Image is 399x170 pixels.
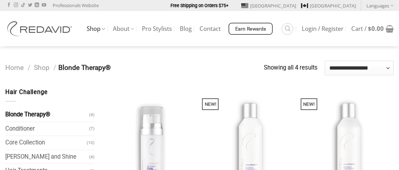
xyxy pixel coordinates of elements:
select: Shop order [325,61,394,75]
a: [GEOGRAPHIC_DATA] [241,0,296,11]
a: Follow on YouTube [42,3,46,8]
a: Core Collection [5,136,87,150]
span: Hair Challenge [5,89,48,95]
bdi: 0.00 [368,24,384,33]
span: Login / Register [302,26,343,32]
a: Search [282,23,293,35]
a: [PERSON_NAME] and Shine [5,150,89,164]
a: Blonde Therapy® [5,108,89,122]
img: REDAVID Salon Products | United States [5,21,76,36]
a: Shop [87,22,105,36]
span: (4) [89,151,94,163]
a: Follow on Twitter [28,3,32,8]
span: Cart / [351,26,384,32]
a: Cart / $0.00 [351,21,394,37]
a: Earn Rewards [229,23,273,35]
nav: Blonde Therapy® [5,62,264,73]
a: Languages [366,0,394,11]
a: Conditioner [5,122,89,136]
a: Shop [34,64,50,72]
a: Pro Stylists [142,22,172,35]
span: $ [368,24,371,33]
span: / [53,64,56,72]
a: Login / Register [302,22,343,35]
a: Follow on LinkedIn [35,3,39,8]
span: / [28,64,30,72]
p: Showing all 4 results [264,63,318,73]
a: [GEOGRAPHIC_DATA] [301,0,356,11]
a: Follow on Instagram [14,3,18,8]
a: Home [5,64,24,72]
span: (4) [89,109,94,121]
span: (7) [89,122,94,135]
span: Earn Rewards [235,25,266,33]
span: (10) [87,137,94,149]
a: Blog [180,22,192,35]
a: Contact [199,22,221,35]
strong: Free Shipping on Orders $75+ [170,3,229,8]
a: About [113,22,134,36]
a: Follow on Facebook [7,3,11,8]
a: Follow on TikTok [21,3,25,8]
